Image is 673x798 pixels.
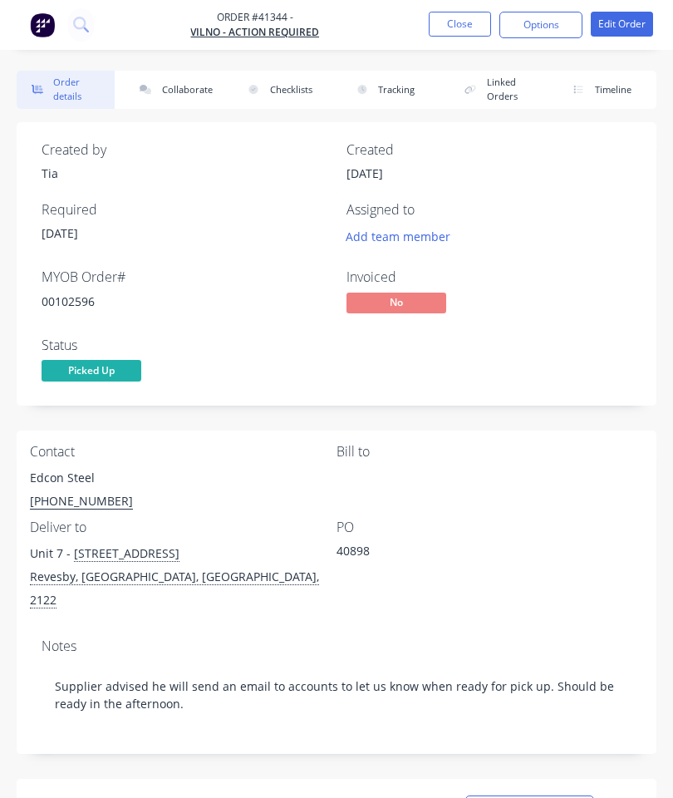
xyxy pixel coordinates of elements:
[429,12,491,37] button: Close
[336,520,643,535] div: PO
[336,444,643,460] div: Bill to
[346,269,631,285] div: Invoiced
[30,466,336,490] div: Edcon Steel
[42,202,327,218] div: Required
[30,444,336,460] div: Contact
[125,71,223,109] button: Collaborate
[233,71,332,109] button: Checklists
[42,661,631,729] div: Supplier advised he will send an email to accounts to let us know when ready for pick up. Should ...
[449,71,548,109] button: Linked Orders
[17,71,115,109] button: Order details
[42,360,141,381] span: Picked Up
[42,269,327,285] div: MYOB Order #
[30,542,336,565] div: Unit 7 -
[42,360,141,385] button: Picked Up
[42,293,327,310] div: 00102596
[336,542,544,565] div: 40898
[346,224,459,247] button: Add team member
[30,542,336,612] div: Unit 7 -[STREET_ADDRESS]Revesby, [GEOGRAPHIC_DATA], [GEOGRAPHIC_DATA], 2122
[42,337,327,353] div: Status
[591,12,653,37] button: Edit Order
[346,142,631,158] div: Created
[42,142,327,158] div: Created by
[346,293,446,313] span: No
[346,165,383,181] span: [DATE]
[30,520,336,535] div: Deliver to
[30,466,336,520] div: Edcon Steel[PHONE_NUMBER]
[337,224,459,247] button: Add team member
[190,25,319,40] a: VILNO - ACTION REQUIRED
[42,638,631,654] div: Notes
[30,12,55,37] img: Factory
[499,12,582,38] button: Options
[558,71,656,109] button: Timeline
[341,71,440,109] button: Tracking
[42,225,78,241] span: [DATE]
[346,202,631,218] div: Assigned to
[42,165,327,182] div: Tia
[190,10,319,25] span: Order #41344 -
